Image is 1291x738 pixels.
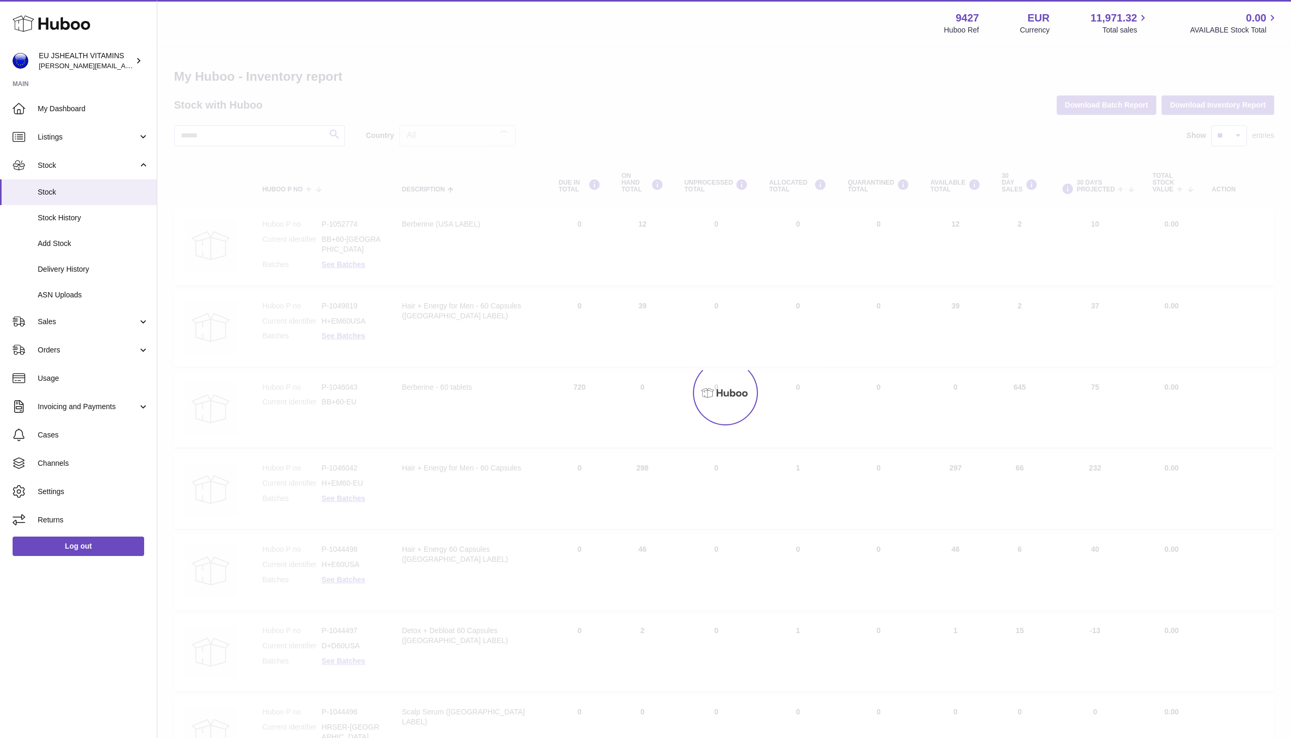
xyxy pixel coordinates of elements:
strong: EUR [1027,11,1049,25]
span: Total sales [1102,25,1149,35]
img: laura@jessicasepel.com [13,53,28,69]
span: Cases [38,430,149,440]
span: Returns [38,515,149,525]
span: ASN Uploads [38,290,149,300]
div: Huboo Ref [944,25,979,35]
span: Orders [38,345,138,355]
span: 11,971.32 [1090,11,1137,25]
span: 0.00 [1246,11,1266,25]
span: AVAILABLE Stock Total [1190,25,1278,35]
div: Currency [1020,25,1050,35]
span: Sales [38,317,138,327]
span: Settings [38,487,149,497]
a: 0.00 AVAILABLE Stock Total [1190,11,1278,35]
span: [PERSON_NAME][EMAIL_ADDRESS][DOMAIN_NAME] [39,61,210,70]
span: Delivery History [38,264,149,274]
span: Stock History [38,213,149,223]
span: Channels [38,458,149,468]
span: Add Stock [38,239,149,249]
div: EU JSHEALTH VITAMINS [39,51,133,71]
strong: 9427 [956,11,979,25]
a: Log out [13,537,144,555]
a: 11,971.32 Total sales [1090,11,1149,35]
span: Invoicing and Payments [38,402,138,412]
span: Usage [38,373,149,383]
span: My Dashboard [38,104,149,114]
span: Stock [38,187,149,197]
span: Listings [38,132,138,142]
span: Stock [38,161,138,170]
